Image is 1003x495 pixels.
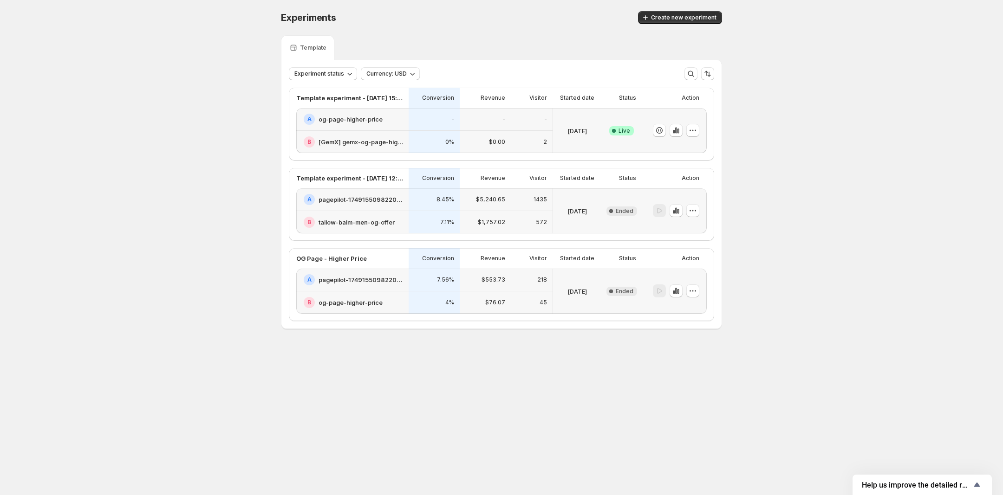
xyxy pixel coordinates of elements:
p: Revenue [481,94,505,102]
p: Visitor [529,174,547,182]
p: 2 [543,138,547,146]
p: 4% [445,299,454,306]
p: [DATE] [567,126,587,135]
button: Create new experiment [638,11,722,24]
h2: B [307,219,311,226]
p: $1,757.02 [478,219,505,226]
p: Conversion [422,255,454,262]
p: - [544,116,547,123]
h2: pagepilot-1749155098220-358935 [319,195,403,204]
p: Template experiment - [DATE] 15:25:13 [296,93,403,103]
p: $5,240.65 [476,196,505,203]
p: [DATE] [567,287,587,296]
h2: B [307,138,311,146]
p: Conversion [422,94,454,102]
p: 0% [445,138,454,146]
p: 45 [540,299,547,306]
p: Status [619,174,636,182]
h2: B [307,299,311,306]
p: $553.73 [482,276,505,283]
p: 572 [536,219,547,226]
h2: og-page-higher-price [319,298,383,307]
h2: A [307,196,312,203]
p: Template [300,44,326,51]
button: Experiment status [289,67,357,80]
p: 8.45% [436,196,454,203]
button: Currency: USD [361,67,420,80]
p: Action [682,174,699,182]
button: Show survey - Help us improve the detailed report for A/B campaigns [862,479,983,490]
p: Template experiment - [DATE] 12:26:12 [296,174,403,183]
p: Conversion [422,174,454,182]
p: Revenue [481,255,505,262]
h2: tallow-balm-men-og-offer [319,218,395,227]
h2: A [307,116,312,123]
p: 1435 [534,196,547,203]
h2: [GemX] gemx-og-page-higher-price [319,137,403,147]
p: 7.56% [437,276,454,283]
p: Status [619,255,636,262]
span: Ended [616,288,633,295]
h2: pagepilot-1749155098220-358935 [319,275,403,284]
p: 7.11% [440,219,454,226]
h2: og-page-higher-price [319,115,383,124]
h2: A [307,276,312,283]
p: Started date [560,94,594,102]
p: Started date [560,255,594,262]
p: 218 [537,276,547,283]
span: Ended [616,207,633,215]
span: Create new experiment [651,14,716,21]
p: Action [682,255,699,262]
p: OG Page - Higher Price [296,254,367,263]
p: $76.07 [485,299,505,306]
p: Started date [560,174,594,182]
p: Visitor [529,94,547,102]
p: - [502,116,505,123]
p: Status [619,94,636,102]
span: Experiment status [294,70,344,77]
span: Experiments [281,12,336,23]
button: Sort the results [701,67,714,80]
p: - [451,116,454,123]
p: Revenue [481,174,505,182]
p: Action [682,94,699,102]
span: Currency: USD [366,70,407,77]
span: Help us improve the detailed report for A/B campaigns [862,481,971,489]
p: $0.00 [489,138,505,146]
p: [DATE] [567,206,587,216]
span: Live [619,127,630,135]
p: Visitor [529,255,547,262]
